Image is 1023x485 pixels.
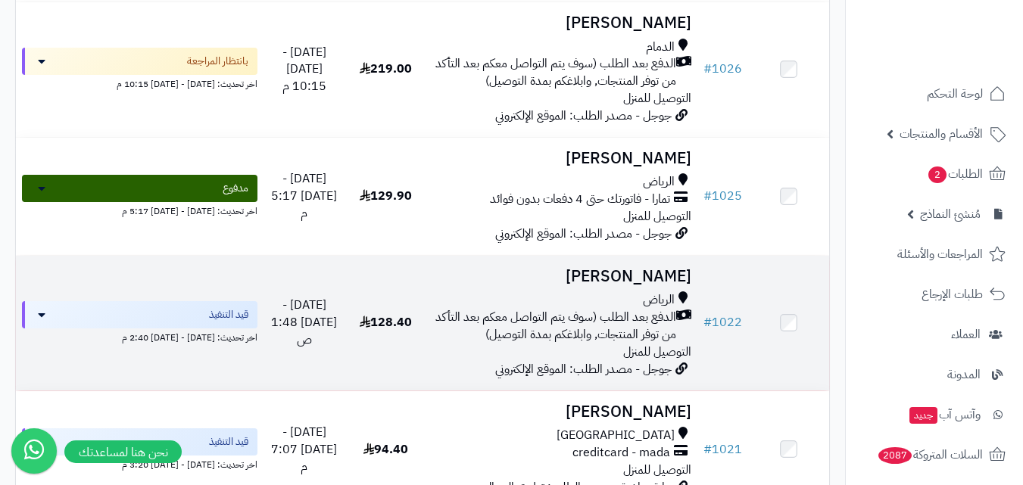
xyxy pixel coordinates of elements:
span: 94.40 [363,440,408,459]
span: 128.40 [360,313,412,331]
span: المراجعات والأسئلة [897,244,983,265]
span: # [703,313,712,331]
h3: [PERSON_NAME] [432,268,691,285]
span: جوجل - مصدر الطلب: الموقع الإلكتروني [495,107,672,125]
span: السلات المتروكة [877,444,983,465]
span: جوجل - مصدر الطلب: الموقع الإلكتروني [495,225,672,243]
span: العملاء [951,324,981,345]
a: السلات المتروكة2087 [855,437,1014,473]
a: #1026 [703,60,742,78]
a: العملاء [855,316,1014,353]
div: اخر تحديث: [DATE] - [DATE] 2:40 م [22,328,257,344]
span: [DATE] - [DATE] 5:17 م [271,169,337,222]
a: المدونة [855,356,1014,393]
span: 129.90 [360,187,412,205]
span: الرياض [643,173,675,191]
a: #1022 [703,313,742,331]
a: المراجعات والأسئلة [855,236,1014,272]
span: الرياض [643,291,675,309]
h3: [PERSON_NAME] [432,403,691,421]
span: creditcard - mada [572,444,670,462]
a: #1025 [703,187,742,205]
a: طلبات الإرجاع [855,276,1014,312]
span: لوحة التحكم [927,83,983,104]
span: 2 [928,166,947,183]
span: جديد [909,407,937,424]
span: [DATE] - [DATE] 10:15 م [282,43,326,96]
h3: [PERSON_NAME] [432,150,691,167]
span: # [703,60,712,78]
span: # [703,187,712,205]
span: 2087 [878,447,912,464]
span: وآتس آب [908,404,981,425]
span: المدونة [947,364,981,385]
span: الدفع بعد الطلب (سوف يتم التواصل معكم بعد التأكد من توفر المنتجات, وابلاغكم بمدة التوصيل) [432,55,676,90]
span: طلبات الإرجاع [922,284,983,305]
span: مدفوع [223,181,248,196]
a: الطلبات2 [855,156,1014,192]
div: اخر تحديث: [DATE] - [DATE] 5:17 م [22,202,257,218]
span: الدفع بعد الطلب (سوف يتم التواصل معكم بعد التأكد من توفر المنتجات, وابلاغكم بمدة التوصيل) [432,309,676,344]
span: الأقسام والمنتجات [900,123,983,145]
span: التوصيل للمنزل [623,89,691,107]
span: # [703,440,712,459]
span: مُنشئ النماذج [920,204,981,225]
span: بانتظار المراجعة [187,54,248,69]
div: اخر تحديث: [DATE] - [DATE] 10:15 م [22,75,257,91]
span: [DATE] - [DATE] 1:48 ص [271,296,337,349]
span: 219.00 [360,60,412,78]
span: الطلبات [927,163,983,185]
a: وآتس آبجديد [855,396,1014,433]
a: #1021 [703,440,742,459]
span: [GEOGRAPHIC_DATA] [557,427,675,444]
span: التوصيل للمنزل [623,207,691,225]
span: تمارا - فاتورتك حتى 4 دفعات بدون فوائد [490,191,670,208]
a: لوحة التحكم [855,76,1014,112]
span: الدمام [646,39,675,56]
span: التوصيل للمنزل [623,343,691,361]
span: جوجل - مصدر الطلب: الموقع الإلكتروني [495,360,672,378]
span: قيد التنفيذ [209,307,248,322]
span: [DATE] - [DATE] 7:07 م [271,423,337,476]
img: logo-2.png [920,41,1009,73]
span: التوصيل للمنزل [623,461,691,479]
span: قيد التنفيذ [209,434,248,449]
h3: [PERSON_NAME] [432,14,691,32]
